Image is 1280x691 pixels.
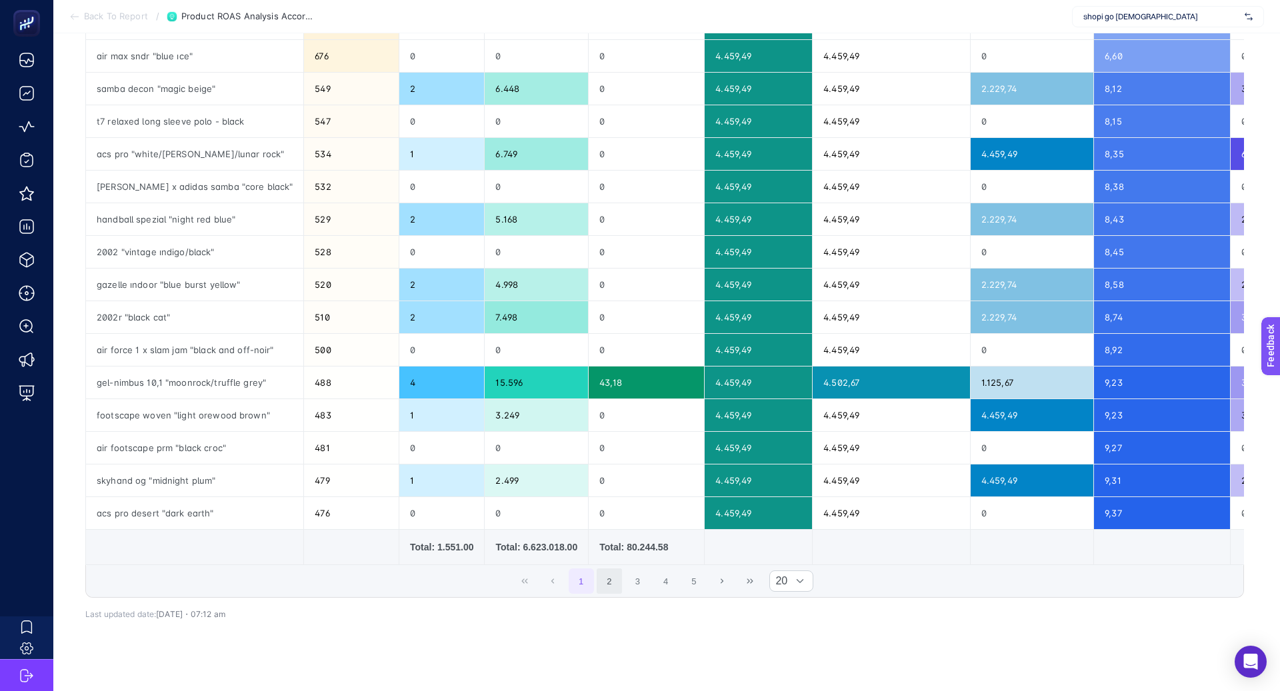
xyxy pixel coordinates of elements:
div: 2.229,74 [971,203,1093,235]
div: 0 [399,497,484,529]
span: shopi go [DEMOGRAPHIC_DATA] [1083,11,1239,22]
div: 4 [399,366,484,398]
div: handball spezial "night red blue" [86,203,303,235]
button: 4 [653,568,679,594]
div: 9,23 [1094,366,1230,398]
div: 2.229,74 [971,73,1093,105]
div: 8,15 [1094,105,1230,137]
div: 8,74 [1094,301,1230,333]
div: 510 [304,301,399,333]
div: 1 [399,464,484,496]
div: 15.596 [485,366,588,398]
div: 4.459,49 [705,203,812,235]
div: 4.459,49 [813,269,970,301]
div: 43,18 [589,366,704,398]
div: 0 [589,464,704,496]
div: Total: 80.244.58 [599,540,693,554]
span: / [156,11,159,21]
span: Back To Report [84,11,148,22]
div: 8,35 [1094,138,1230,170]
div: gazelle ındoor "blue burst yellow" [86,269,303,301]
div: 8,58 [1094,269,1230,301]
div: 8,38 [1094,171,1230,203]
div: 0 [589,73,704,105]
div: 4.459,49 [813,40,970,72]
div: 0 [399,334,484,366]
div: 0 [971,105,1093,137]
div: 500 [304,334,399,366]
div: 547 [304,105,399,137]
div: 0 [971,497,1093,529]
span: Feedback [8,4,51,15]
div: 2 [399,301,484,333]
div: 0 [399,171,484,203]
span: [DATE]・07:12 am [156,609,225,619]
div: 6.749 [485,138,588,170]
div: 0 [589,399,704,431]
div: air max sndr "blue ıce" [86,40,303,72]
div: 9,31 [1094,464,1230,496]
div: 0 [971,334,1093,366]
div: 0 [589,105,704,137]
div: Total: 6.623.018.00 [495,540,577,554]
div: 549 [304,73,399,105]
div: 532 [304,171,399,203]
div: 4.502,67 [813,366,970,398]
div: 0 [971,432,1093,464]
div: 9,23 [1094,399,1230,431]
div: 2002 "vintage ındigo/black" [86,236,303,268]
div: 528 [304,236,399,268]
div: 2002r "black cat" [86,301,303,333]
div: 4.459,49 [705,40,812,72]
div: 0 [589,301,704,333]
div: 4.459,49 [705,236,812,268]
button: Next Page [709,568,735,594]
div: Open Intercom Messenger [1235,646,1267,678]
div: 4.459,49 [705,269,812,301]
div: 0 [589,269,704,301]
div: 4.459,49 [971,399,1093,431]
div: 534 [304,138,399,170]
div: 4.459,49 [813,497,970,529]
div: 4.459,49 [971,138,1093,170]
div: 8,12 [1094,73,1230,105]
div: 0 [589,40,704,72]
div: 0 [399,432,484,464]
div: 2 [399,269,484,301]
div: 0 [971,171,1093,203]
div: 488 [304,366,399,398]
div: 0 [399,40,484,72]
img: svg%3e [1245,10,1253,23]
div: 0 [485,432,588,464]
div: 5.168 [485,203,588,235]
div: 0 [485,105,588,137]
div: 4.459,49 [705,334,812,366]
div: 483 [304,399,399,431]
div: 0 [399,105,484,137]
div: 3.249 [485,399,588,431]
div: 4.459,49 [705,301,812,333]
div: 0 [485,236,588,268]
div: 0 [971,40,1093,72]
div: acs pro desert "dark earth" [86,497,303,529]
div: 4.459,49 [705,366,812,398]
div: air force 1 x slam jam "black and off-noir" [86,334,303,366]
div: Total: 1.551.00 [410,540,473,554]
div: 0 [485,497,588,529]
div: footscape woven "light orewood brown" [86,399,303,431]
div: 4.459,49 [813,334,970,366]
div: acs pro "white/[PERSON_NAME]/lunar rock" [86,138,303,170]
div: [PERSON_NAME] x adidas samba "core black" [86,171,303,203]
div: 4.459,49 [705,464,812,496]
div: 8,45 [1094,236,1230,268]
div: 529 [304,203,399,235]
div: 8,92 [1094,334,1230,366]
div: gel-nimbus 10,1 "moonrock/truffle grey" [86,366,303,398]
div: skyhand og "midnight plum" [86,464,303,496]
div: 0 [589,334,704,366]
div: 676 [304,40,399,72]
div: 0 [485,171,588,203]
div: 0 [589,171,704,203]
div: 0 [589,497,704,529]
div: air footscape prm "black croc" [86,432,303,464]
